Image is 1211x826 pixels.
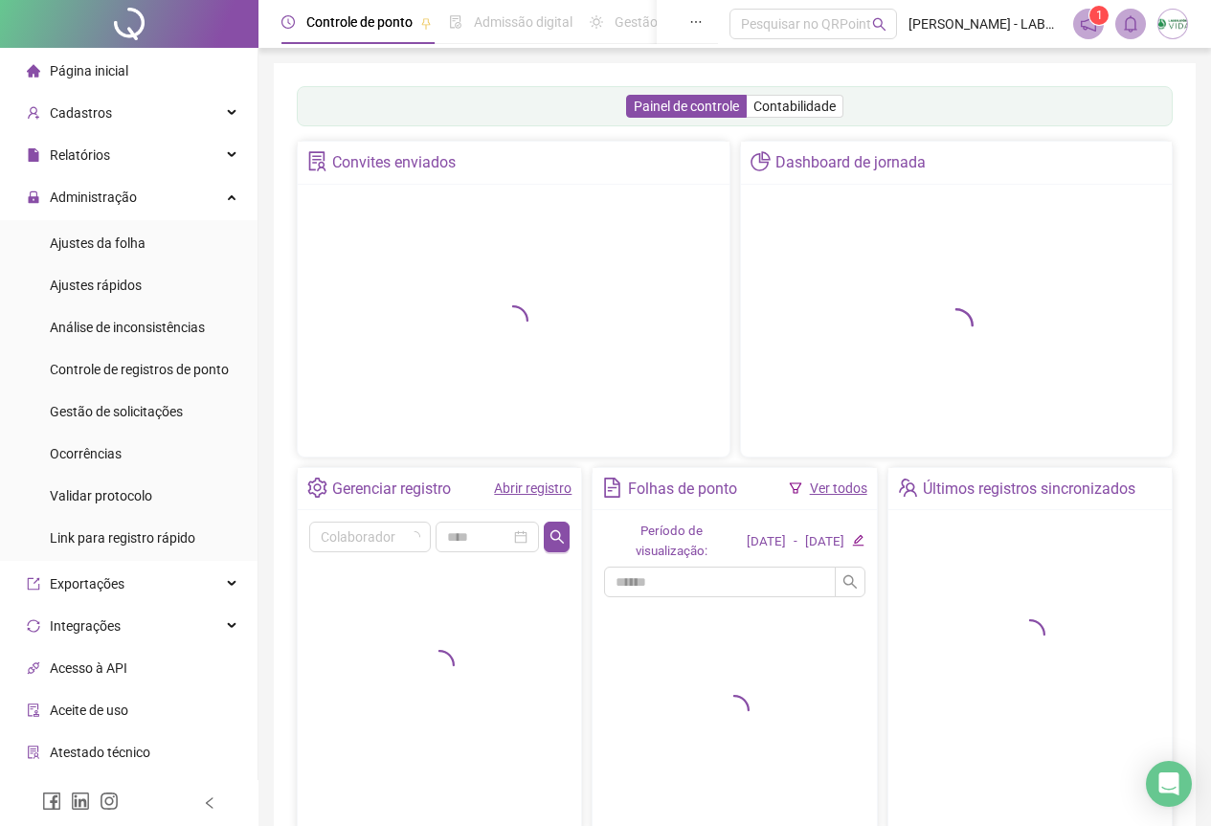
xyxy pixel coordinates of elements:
[50,576,124,592] span: Exportações
[332,146,456,179] div: Convites enviados
[50,660,127,676] span: Acesso à API
[747,532,786,552] div: [DATE]
[1089,6,1109,25] sup: 1
[751,151,771,171] span: pie-chart
[50,404,183,419] span: Gestão de solicitações
[932,301,980,348] span: loading
[923,473,1135,505] div: Últimos registros sincronizados
[27,106,40,120] span: user-add
[27,64,40,78] span: home
[50,745,150,760] span: Atestado técnico
[549,529,565,545] span: search
[1096,9,1103,22] span: 1
[407,529,423,546] span: loading
[307,151,327,171] span: solution
[789,481,802,495] span: filter
[775,146,926,179] div: Dashboard de jornada
[1008,614,1051,657] span: loading
[71,792,90,811] span: linkedin
[604,522,739,562] div: Período de visualização:
[898,478,918,498] span: team
[50,63,128,78] span: Página inicial
[1080,15,1097,33] span: notification
[615,14,711,30] span: Gestão de férias
[50,362,229,377] span: Controle de registros de ponto
[634,99,739,114] span: Painel de controle
[753,99,836,114] span: Contabilidade
[50,488,152,503] span: Validar protocolo
[42,792,61,811] span: facebook
[872,17,886,32] span: search
[307,478,327,498] span: setting
[27,577,40,591] span: export
[50,618,121,634] span: Integrações
[449,15,462,29] span: file-done
[794,532,797,552] div: -
[27,148,40,162] span: file
[50,703,128,718] span: Aceite de uso
[50,190,137,205] span: Administração
[590,15,603,29] span: sun
[474,14,572,30] span: Admissão digital
[27,703,40,717] span: audit
[842,574,858,590] span: search
[27,746,40,759] span: solution
[27,190,40,204] span: lock
[628,473,737,505] div: Folhas de ponto
[50,446,122,461] span: Ocorrências
[418,644,461,687] span: loading
[1158,10,1187,38] img: 3633
[50,235,146,251] span: Ajustes da folha
[1146,761,1192,807] div: Open Intercom Messenger
[50,530,195,546] span: Link para registro rápido
[27,619,40,633] span: sync
[494,480,572,496] a: Abrir registro
[713,689,756,732] span: loading
[50,105,112,121] span: Cadastros
[306,14,413,30] span: Controle de ponto
[281,15,295,29] span: clock-circle
[602,478,622,498] span: file-text
[805,532,844,552] div: [DATE]
[50,147,110,163] span: Relatórios
[50,278,142,293] span: Ajustes rápidos
[332,473,451,505] div: Gerenciar registro
[810,480,867,496] a: Ver todos
[100,792,119,811] span: instagram
[689,15,703,29] span: ellipsis
[50,320,205,335] span: Análise de inconsistências
[420,17,432,29] span: pushpin
[908,13,1062,34] span: [PERSON_NAME] - LABORATORIO POLICLÍNICA VIDA
[492,299,535,342] span: loading
[852,534,864,547] span: edit
[203,796,216,810] span: left
[27,661,40,675] span: api
[1122,15,1139,33] span: bell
